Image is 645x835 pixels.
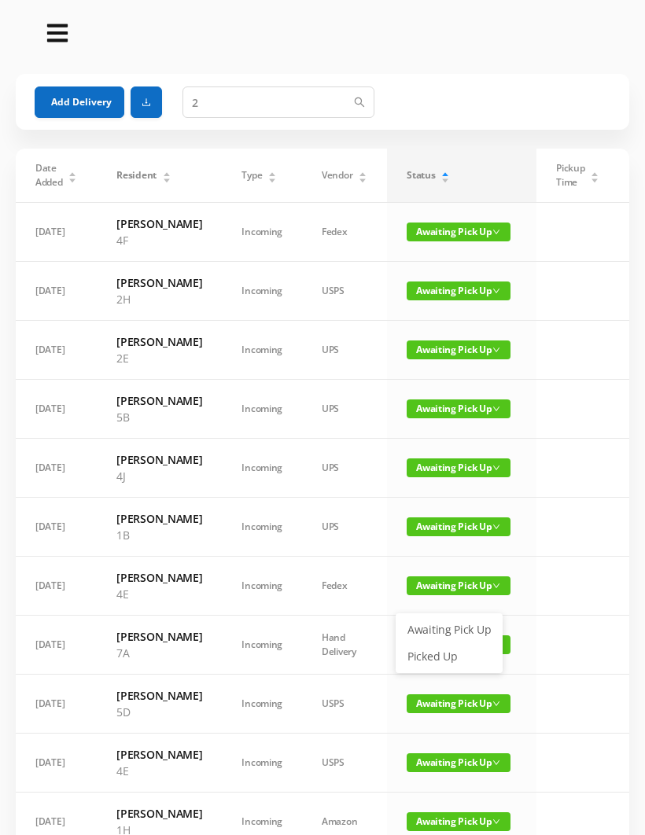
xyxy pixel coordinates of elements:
[441,176,450,181] i: icon: caret-down
[222,203,302,262] td: Incoming
[267,170,277,179] div: Sort
[407,168,435,182] span: Status
[407,576,510,595] span: Awaiting Pick Up
[116,527,202,543] p: 1B
[116,451,202,468] h6: [PERSON_NAME]
[116,232,202,248] p: 4F
[358,170,367,179] div: Sort
[302,498,387,557] td: UPS
[68,170,77,179] div: Sort
[162,176,171,181] i: icon: caret-down
[222,498,302,557] td: Incoming
[407,399,510,418] span: Awaiting Pick Up
[116,645,202,661] p: 7A
[16,557,97,616] td: [DATE]
[268,176,277,181] i: icon: caret-down
[116,805,202,822] h6: [PERSON_NAME]
[222,321,302,380] td: Incoming
[407,517,510,536] span: Awaiting Pick Up
[407,281,510,300] span: Awaiting Pick Up
[492,405,500,413] i: icon: down
[398,644,500,669] a: Picked Up
[492,287,500,295] i: icon: down
[492,582,500,590] i: icon: down
[116,291,202,307] p: 2H
[359,176,367,181] i: icon: caret-down
[116,392,202,409] h6: [PERSON_NAME]
[116,350,202,366] p: 2E
[591,170,599,175] i: icon: caret-up
[268,170,277,175] i: icon: caret-up
[68,176,77,181] i: icon: caret-down
[116,704,202,720] p: 5D
[35,86,124,118] button: Add Delivery
[302,557,387,616] td: Fedex
[590,170,599,179] div: Sort
[131,86,162,118] button: icon: download
[116,586,202,602] p: 4E
[354,97,365,108] i: icon: search
[492,700,500,708] i: icon: down
[591,176,599,181] i: icon: caret-down
[222,380,302,439] td: Incoming
[302,439,387,498] td: UPS
[162,170,171,175] i: icon: caret-up
[116,409,202,425] p: 5B
[492,464,500,472] i: icon: down
[222,262,302,321] td: Incoming
[302,734,387,793] td: USPS
[222,616,302,675] td: Incoming
[68,170,77,175] i: icon: caret-up
[116,510,202,527] h6: [PERSON_NAME]
[35,161,63,189] span: Date Added
[16,439,97,498] td: [DATE]
[222,734,302,793] td: Incoming
[162,170,171,179] div: Sort
[16,321,97,380] td: [DATE]
[16,734,97,793] td: [DATE]
[407,812,510,831] span: Awaiting Pick Up
[302,675,387,734] td: USPS
[302,616,387,675] td: Hand Delivery
[16,203,97,262] td: [DATE]
[222,675,302,734] td: Incoming
[182,86,374,118] input: Search for delivery...
[492,759,500,767] i: icon: down
[492,228,500,236] i: icon: down
[222,557,302,616] td: Incoming
[16,262,97,321] td: [DATE]
[16,616,97,675] td: [DATE]
[302,380,387,439] td: UPS
[116,628,202,645] h6: [PERSON_NAME]
[407,458,510,477] span: Awaiting Pick Up
[16,675,97,734] td: [DATE]
[116,333,202,350] h6: [PERSON_NAME]
[116,168,157,182] span: Resident
[116,569,202,586] h6: [PERSON_NAME]
[222,439,302,498] td: Incoming
[16,380,97,439] td: [DATE]
[492,346,500,354] i: icon: down
[407,694,510,713] span: Awaiting Pick Up
[116,746,202,763] h6: [PERSON_NAME]
[302,321,387,380] td: UPS
[407,753,510,772] span: Awaiting Pick Up
[407,340,510,359] span: Awaiting Pick Up
[302,262,387,321] td: USPS
[16,498,97,557] td: [DATE]
[116,763,202,779] p: 4E
[322,168,352,182] span: Vendor
[398,617,500,642] a: Awaiting Pick Up
[441,170,450,175] i: icon: caret-up
[440,170,450,179] div: Sort
[241,168,262,182] span: Type
[407,223,510,241] span: Awaiting Pick Up
[116,274,202,291] h6: [PERSON_NAME]
[116,215,202,232] h6: [PERSON_NAME]
[116,468,202,484] p: 4J
[492,818,500,826] i: icon: down
[556,161,584,189] span: Pickup Time
[359,170,367,175] i: icon: caret-up
[302,203,387,262] td: Fedex
[492,523,500,531] i: icon: down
